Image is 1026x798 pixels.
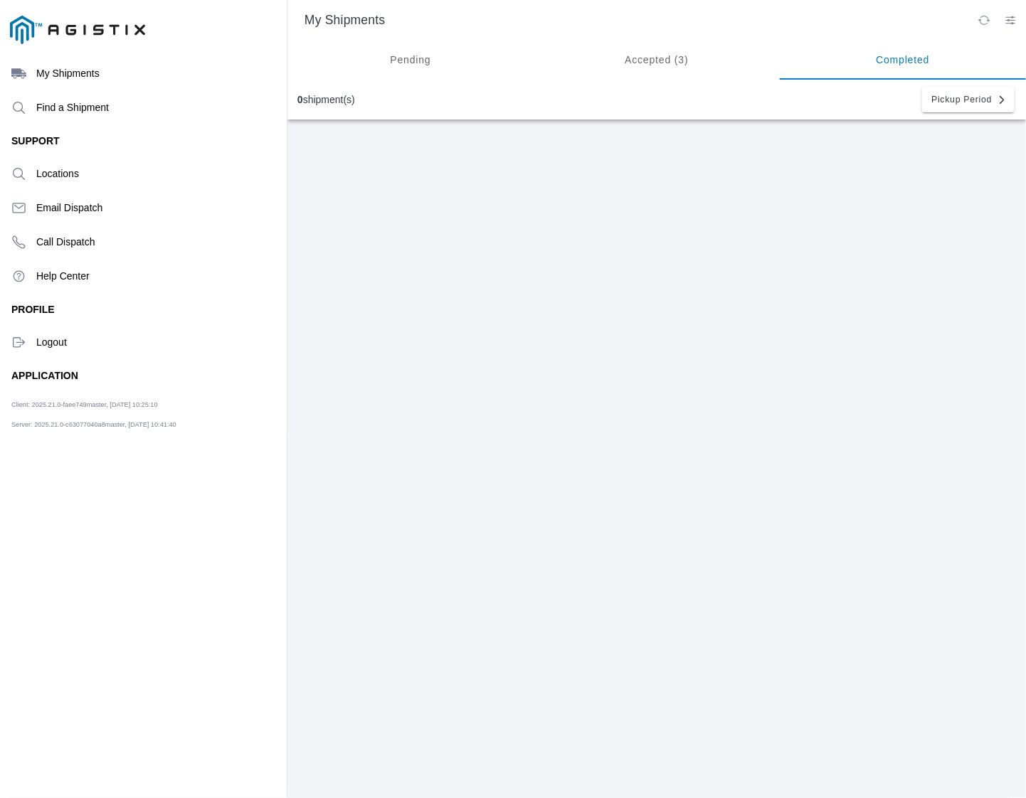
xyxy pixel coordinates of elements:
ion-segment-button: Pending [287,40,534,80]
ion-label: Find a Shipment [36,102,275,113]
ion-label: My Shipments [36,68,275,79]
ion-segment-button: Completed [780,40,1026,80]
b: 0 [297,94,303,105]
span: Pickup Period [931,95,992,104]
ion-label: Server: 2025.21.0-c63077040a8 [11,420,209,435]
ion-title: My Shipments [290,13,971,28]
ion-label: Call Dispatch [36,236,275,248]
div: shipment(s) [297,94,355,105]
span: master, [DATE] 10:25:10 [87,401,158,409]
ion-label: Locations [36,168,275,179]
span: master, [DATE] 10:41:40 [105,420,176,428]
ion-label: Logout [36,336,275,348]
ion-label: Client: 2025.21.0-faee749 [11,401,209,416]
ion-segment-button: Accepted (3) [534,40,780,80]
ion-label: Email Dispatch [36,202,275,213]
ion-label: Help Center [36,270,275,282]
